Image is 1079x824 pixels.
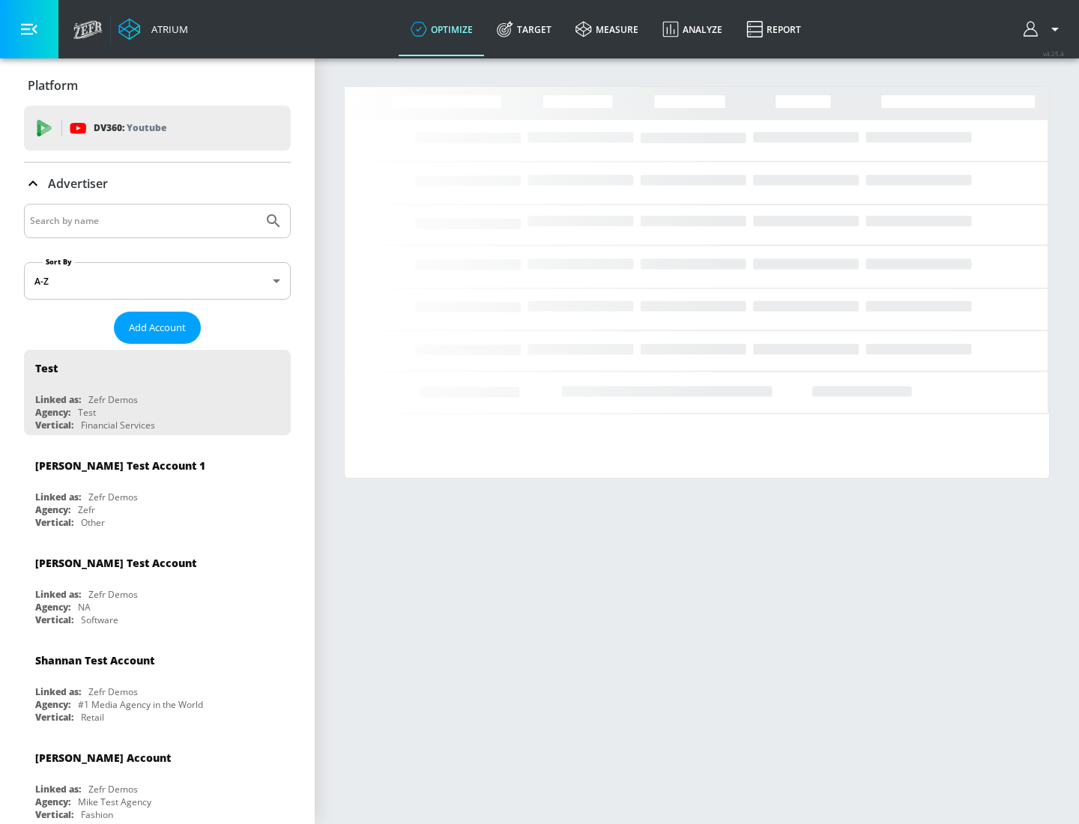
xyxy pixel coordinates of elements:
[35,406,70,419] div: Agency:
[24,447,291,533] div: [PERSON_NAME] Test Account 1Linked as:Zefr DemosAgency:ZefrVertical:Other
[24,545,291,630] div: [PERSON_NAME] Test AccountLinked as:Zefr DemosAgency:NAVertical:Software
[81,614,118,626] div: Software
[88,685,138,698] div: Zefr Demos
[563,2,650,56] a: measure
[35,419,73,431] div: Vertical:
[1043,49,1064,58] span: v 4.25.4
[35,808,73,821] div: Vertical:
[48,175,108,192] p: Advertiser
[24,64,291,106] div: Platform
[78,698,203,711] div: #1 Media Agency in the World
[650,2,734,56] a: Analyze
[485,2,563,56] a: Target
[81,808,113,821] div: Fashion
[35,653,154,667] div: Shannan Test Account
[43,257,75,267] label: Sort By
[127,120,166,136] p: Youtube
[24,262,291,300] div: A-Z
[35,614,73,626] div: Vertical:
[35,588,81,601] div: Linked as:
[78,406,96,419] div: Test
[35,393,81,406] div: Linked as:
[81,419,155,431] div: Financial Services
[35,751,171,765] div: [PERSON_NAME] Account
[399,2,485,56] a: optimize
[88,393,138,406] div: Zefr Demos
[81,711,104,724] div: Retail
[118,18,188,40] a: Atrium
[35,503,70,516] div: Agency:
[81,516,105,529] div: Other
[24,106,291,151] div: DV360: Youtube
[24,350,291,435] div: TestLinked as:Zefr DemosAgency:TestVertical:Financial Services
[35,458,205,473] div: [PERSON_NAME] Test Account 1
[145,22,188,36] div: Atrium
[35,698,70,711] div: Agency:
[24,163,291,205] div: Advertiser
[35,685,81,698] div: Linked as:
[734,2,813,56] a: Report
[35,796,70,808] div: Agency:
[88,588,138,601] div: Zefr Demos
[78,601,91,614] div: NA
[35,711,73,724] div: Vertical:
[35,361,58,375] div: Test
[35,601,70,614] div: Agency:
[114,312,201,344] button: Add Account
[30,211,257,231] input: Search by name
[24,642,291,727] div: Shannan Test AccountLinked as:Zefr DemosAgency:#1 Media Agency in the WorldVertical:Retail
[129,319,186,336] span: Add Account
[78,503,95,516] div: Zefr
[88,783,138,796] div: Zefr Demos
[28,77,78,94] p: Platform
[35,556,196,570] div: [PERSON_NAME] Test Account
[88,491,138,503] div: Zefr Demos
[35,783,81,796] div: Linked as:
[35,491,81,503] div: Linked as:
[35,516,73,529] div: Vertical:
[94,120,166,136] p: DV360:
[78,796,151,808] div: Mike Test Agency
